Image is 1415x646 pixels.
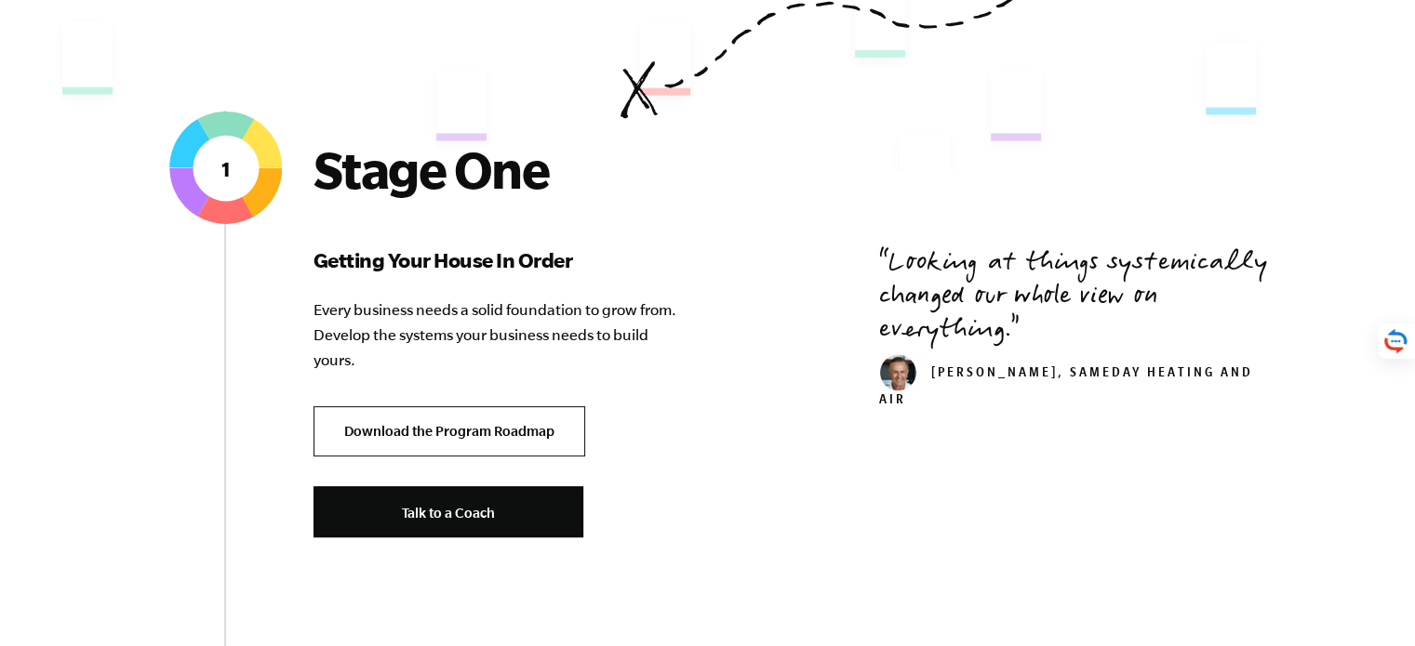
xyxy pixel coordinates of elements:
[314,139,686,199] h2: Stage One
[879,367,1253,409] cite: [PERSON_NAME], SameDay Heating and Air
[314,297,686,373] p: Every business needs a solid foundation to grow from. Develop the systems your business needs to ...
[314,245,686,275] h3: Getting Your House In Order
[879,248,1274,349] p: Looking at things systemically changed our whole view on everything.
[402,505,495,521] span: Talk to a Coach
[879,354,916,391] img: don_weaver_head_small
[1000,512,1415,646] iframe: Chat Widget
[314,406,585,457] a: Download the Program Roadmap
[314,486,583,537] a: Talk to a Coach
